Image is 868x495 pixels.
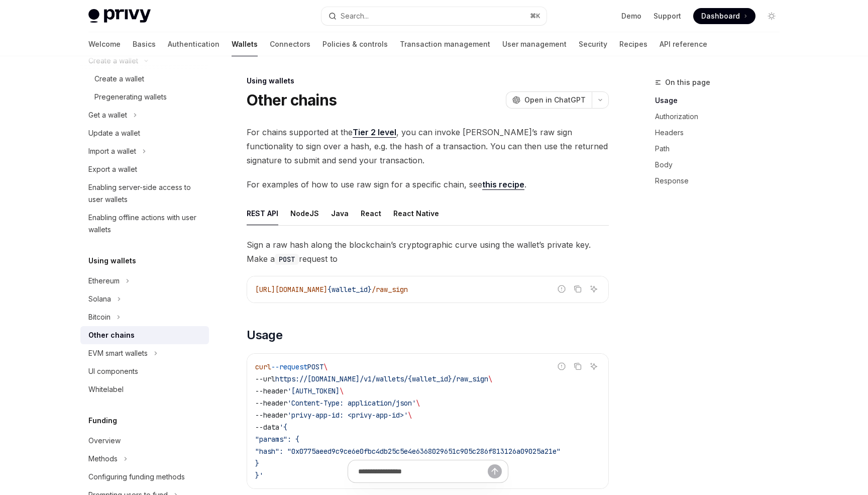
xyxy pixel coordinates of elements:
a: Export a wallet [80,160,209,178]
div: Get a wallet [88,109,127,121]
button: Toggle Methods section [80,450,209,468]
a: Response [655,173,788,189]
h1: Other chains [247,91,337,109]
a: Configuring funding methods [80,468,209,486]
div: Bitcoin [88,311,111,323]
a: Demo [621,11,641,21]
a: UI components [80,362,209,380]
a: Pregenerating wallets [80,88,209,106]
a: Welcome [88,32,121,56]
div: Update a wallet [88,127,140,139]
div: Pregenerating wallets [94,91,167,103]
button: Toggle Solana section [80,290,209,308]
span: On this page [665,76,710,88]
a: Create a wallet [80,70,209,88]
span: --request [271,362,307,371]
button: Send message [488,464,502,478]
a: Transaction management [400,32,490,56]
div: Enabling server-side access to user wallets [88,181,203,206]
div: Export a wallet [88,163,137,175]
a: Policies & controls [322,32,388,56]
span: --header [255,386,287,395]
span: 'Content-Type: application/json' [287,399,416,408]
span: Open in ChatGPT [524,95,586,105]
button: Ask AI [587,360,600,373]
button: Report incorrect code [555,282,568,295]
span: --data [255,423,279,432]
span: "params": { [255,435,299,444]
div: Java [331,202,349,225]
span: \ [408,411,412,420]
span: POST [307,362,323,371]
div: REST API [247,202,278,225]
a: Support [654,11,681,21]
span: For chains supported at the , you can invoke [PERSON_NAME]’s raw sign functionality to sign over ... [247,125,609,167]
a: Security [579,32,607,56]
img: light logo [88,9,151,23]
div: Search... [341,10,369,22]
a: Other chains [80,326,209,344]
div: Ethereum [88,275,120,287]
div: React [361,202,381,225]
div: Import a wallet [88,145,136,157]
button: Toggle Import a wallet section [80,142,209,160]
span: /raw_sign [372,285,408,294]
button: Toggle Bitcoin section [80,308,209,326]
a: Body [655,157,788,173]
button: Toggle Get a wallet section [80,106,209,124]
span: 'privy-app-id: <privy-app-id>' [287,411,408,420]
span: curl [255,362,271,371]
a: Tier 2 level [353,127,396,138]
span: \ [323,362,328,371]
div: Create a wallet [94,73,144,85]
a: Recipes [619,32,647,56]
div: Whitelabel [88,383,124,395]
a: User management [502,32,567,56]
div: NodeJS [290,202,319,225]
a: Authorization [655,109,788,125]
span: '{ [279,423,287,432]
a: Basics [133,32,156,56]
a: Headers [655,125,788,141]
code: POST [275,254,299,265]
div: UI components [88,365,138,377]
a: Authentication [168,32,220,56]
h5: Funding [88,415,117,427]
button: Toggle EVM smart wallets section [80,344,209,362]
span: Dashboard [701,11,740,21]
div: Configuring funding methods [88,471,185,483]
span: ⌘ K [530,12,540,20]
span: \ [488,374,492,383]
a: Usage [655,92,788,109]
a: Dashboard [693,8,755,24]
button: Ask AI [587,282,600,295]
span: \ [340,386,344,395]
h5: Using wallets [88,255,136,267]
a: Overview [80,432,209,450]
button: Open in ChatGPT [506,91,592,109]
button: Open search [321,7,547,25]
input: Ask a question... [358,460,488,482]
a: this recipe [482,179,524,190]
div: Using wallets [247,76,609,86]
a: Enabling server-side access to user wallets [80,178,209,209]
button: Toggle Ethereum section [80,272,209,290]
span: "hash": "0x0775aeed9c9ce6e0fbc4db25c5e4e6368029651c905c286f813126a09025a21e" [255,447,561,456]
span: For examples of how to use raw sign for a specific chain, see . [247,177,609,191]
div: Overview [88,435,121,447]
span: Sign a raw hash along the blockchain’s cryptographic curve using the wallet’s private key. Make a... [247,238,609,266]
button: Toggle dark mode [764,8,780,24]
button: Report incorrect code [555,360,568,373]
button: Copy the contents from the code block [571,360,584,373]
a: Path [655,141,788,157]
span: Usage [247,327,282,343]
div: Solana [88,293,111,305]
span: \ [416,399,420,408]
a: Update a wallet [80,124,209,142]
span: {wallet_id} [328,285,372,294]
a: Enabling offline actions with user wallets [80,209,209,239]
button: Copy the contents from the code block [571,282,584,295]
div: Methods [88,453,118,465]
div: Other chains [88,329,135,341]
a: API reference [660,32,707,56]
